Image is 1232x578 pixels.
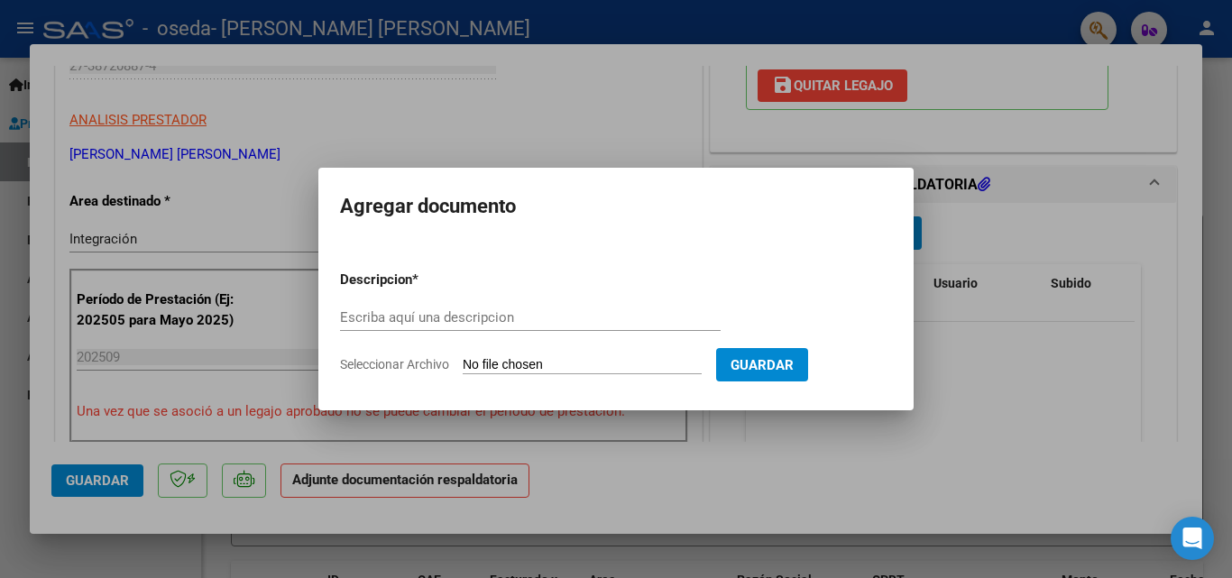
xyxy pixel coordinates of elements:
[340,270,506,290] p: Descripcion
[716,348,808,381] button: Guardar
[340,189,892,224] h2: Agregar documento
[1171,517,1214,560] div: Open Intercom Messenger
[731,357,794,373] span: Guardar
[340,357,449,372] span: Seleccionar Archivo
